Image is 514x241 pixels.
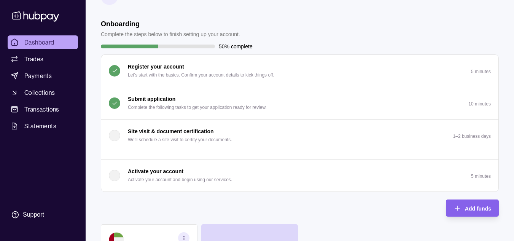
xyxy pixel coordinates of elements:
a: Collections [8,86,78,99]
a: Support [8,207,78,223]
span: Statements [24,121,56,131]
p: 5 minutes [471,69,491,74]
a: Trades [8,52,78,66]
a: Dashboard [8,35,78,49]
h1: Onboarding [101,20,240,28]
p: 50% complete [219,42,253,51]
button: Add funds [446,200,499,217]
button: Register your account Let's start with the basics. Confirm your account details to kick things of... [101,55,498,87]
span: Trades [24,54,43,64]
button: Site visit & document certification We'll schedule a site visit to certify your documents.1–2 bus... [101,120,498,152]
span: Collections [24,88,55,97]
a: Payments [8,69,78,83]
p: 10 minutes [468,101,491,107]
button: Activate your account Activate your account and begin using our services.5 minutes [101,160,498,192]
p: 5 minutes [471,174,491,179]
span: Payments [24,71,52,80]
a: Transactions [8,102,78,116]
p: Register your account [128,62,184,71]
a: Statements [8,119,78,133]
p: 1–2 business days [453,134,491,139]
div: Support [23,211,44,219]
p: Activate your account and begin using our services. [128,176,232,184]
button: Submit application Complete the following tasks to get your application ready for review.10 minutes [101,87,498,119]
span: Transactions [24,105,59,114]
p: Activate your account [128,167,183,176]
div: Site visit & document certification We'll schedule a site visit to certify your documents.1–2 bus... [101,152,498,159]
p: Site visit & document certification [128,127,214,136]
span: Dashboard [24,38,54,47]
p: Submit application [128,95,175,103]
p: Let's start with the basics. Confirm your account details to kick things off. [128,71,274,79]
p: Complete the steps below to finish setting up your account. [101,30,240,38]
p: We'll schedule a site visit to certify your documents. [128,136,232,144]
p: Complete the following tasks to get your application ready for review. [128,103,267,112]
span: Add funds [465,206,491,212]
